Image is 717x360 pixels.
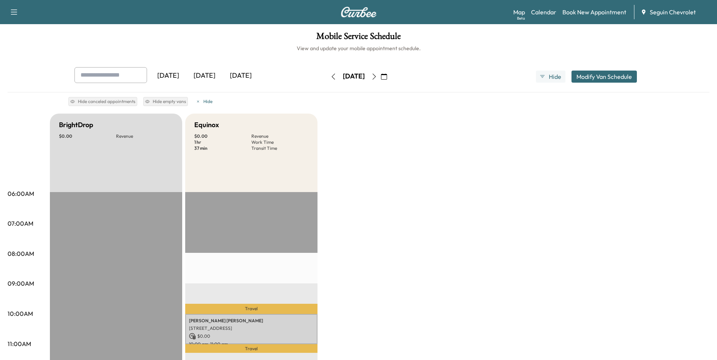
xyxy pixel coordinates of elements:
[8,309,33,318] p: 10:00AM
[8,279,34,288] p: 09:00AM
[189,333,314,340] p: $ 0.00
[194,120,219,130] h5: Equinox
[8,32,709,45] h1: Mobile Service Schedule
[531,8,556,17] a: Calendar
[548,72,562,81] span: Hide
[650,8,696,17] span: Seguin Chevrolet
[59,133,116,139] p: $ 0.00
[189,325,314,331] p: [STREET_ADDRESS]
[517,15,525,21] div: Beta
[536,71,565,83] button: Hide
[251,133,308,139] p: Revenue
[189,318,314,324] p: [PERSON_NAME] [PERSON_NAME]
[343,72,365,81] div: [DATE]
[185,304,317,314] p: Travel
[194,133,251,139] p: $ 0.00
[194,145,251,151] p: 37 min
[186,67,223,85] div: [DATE]
[223,67,259,85] div: [DATE]
[341,7,377,17] img: Curbee Logo
[194,97,214,106] button: Hide
[68,97,137,106] button: Hide canceled appointments
[59,120,93,130] h5: BrightDrop
[150,67,186,85] div: [DATE]
[116,133,173,139] p: Revenue
[8,339,31,348] p: 11:00AM
[8,249,34,258] p: 08:00AM
[571,71,637,83] button: Modify Van Schedule
[8,189,34,198] p: 06:00AM
[8,45,709,52] h6: View and update your mobile appointment schedule.
[185,344,317,353] p: Travel
[562,8,626,17] a: Book New Appointment
[513,8,525,17] a: MapBeta
[251,139,308,145] p: Work Time
[189,341,314,347] p: 10:00 am - 11:00 am
[8,219,33,228] p: 07:00AM
[143,97,188,106] button: Hide empty vans
[194,139,251,145] p: 1 hr
[251,145,308,151] p: Transit Time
